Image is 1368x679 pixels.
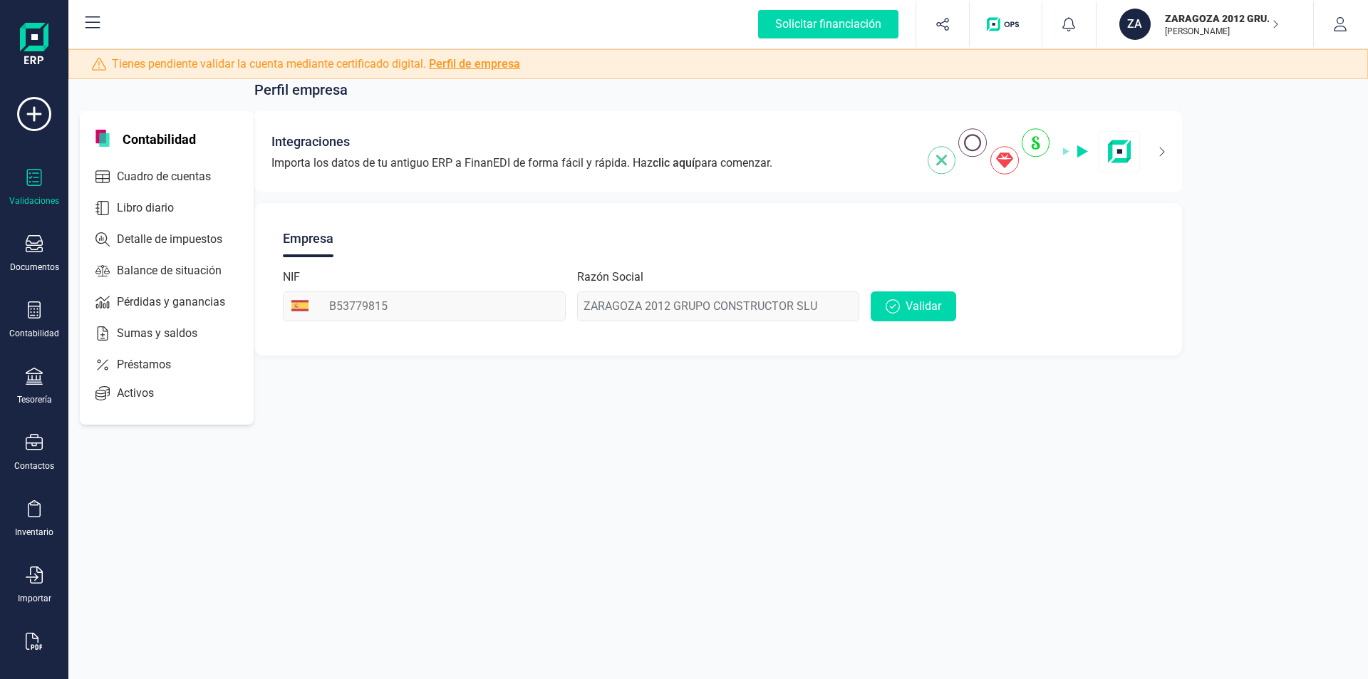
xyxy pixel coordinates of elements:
[653,156,695,170] span: clic aquí
[111,385,180,402] span: Activos
[9,195,59,207] div: Validaciones
[283,269,300,286] label: NIF
[906,298,941,315] span: Validar
[17,394,52,405] div: Tesorería
[1114,1,1296,47] button: ZAZARAGOZA 2012 GRUPO CONSTRUCTOR SLU[PERSON_NAME]
[9,328,59,339] div: Contabilidad
[283,220,333,257] div: Empresa
[111,231,248,248] span: Detalle de impuestos
[1165,26,1279,37] p: [PERSON_NAME]
[111,356,197,373] span: Préstamos
[987,17,1025,31] img: Logo de OPS
[111,294,251,311] span: Pérdidas y ganancias
[111,262,247,279] span: Balance de situación
[15,527,53,538] div: Inventario
[114,130,204,147] span: Contabilidad
[111,199,199,217] span: Libro diario
[10,261,59,273] div: Documentos
[758,10,898,38] div: Solicitar financiación
[254,80,348,100] span: Perfil empresa
[978,1,1033,47] button: Logo de OPS
[429,57,520,71] a: Perfil de empresa
[871,291,956,321] button: Validar
[14,460,54,472] div: Contactos
[271,155,772,172] span: Importa los datos de tu antiguo ERP a FinanEDI de forma fácil y rápida. Haz para comenzar.
[18,593,51,604] div: Importar
[741,1,916,47] button: Solicitar financiación
[928,128,1141,175] img: integrations-img
[1165,11,1279,26] p: ZARAGOZA 2012 GRUPO CONSTRUCTOR SLU
[112,56,520,73] span: Tienes pendiente validar la cuenta mediante certificado digital.
[1119,9,1151,40] div: ZA
[577,269,643,286] label: Razón Social
[20,23,48,68] img: Logo Finanedi
[111,168,237,185] span: Cuadro de cuentas
[271,132,350,152] span: Integraciones
[111,325,223,342] span: Sumas y saldos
